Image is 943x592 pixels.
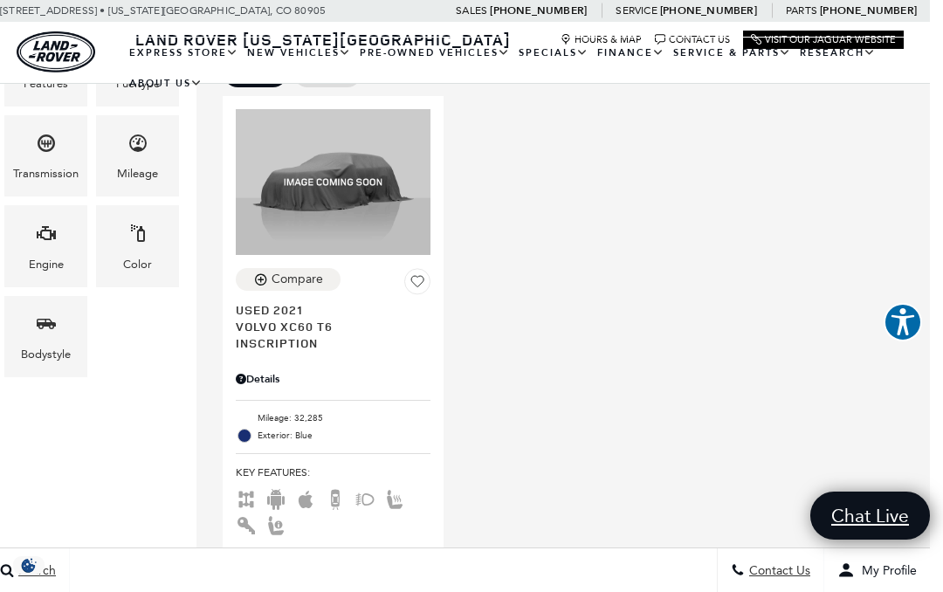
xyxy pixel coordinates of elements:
a: Finance [593,38,669,68]
li: Mileage: 32,285 [236,410,430,427]
span: Volvo XC60 T6 Inscription [236,318,417,351]
span: Keyless Entry [236,518,257,530]
a: land-rover [17,31,95,72]
a: Pre-Owned Vehicles [355,38,514,68]
a: New Vehicles [243,38,355,68]
span: Memory Seats [265,518,286,530]
button: Explore your accessibility options [884,303,922,341]
span: Mileage [127,128,148,164]
span: Fog Lights [354,492,375,504]
span: Contact Us [745,563,810,578]
section: Click to Open Cookie Consent Modal [9,556,49,575]
a: Visit Our Jaguar Website [751,34,896,45]
a: Research [795,38,880,68]
div: Engine [29,255,64,274]
div: MileageMileage [96,115,179,196]
span: Color [127,218,148,254]
a: About Us [125,68,207,99]
img: Land Rover [17,31,95,72]
span: Android Auto [265,492,286,504]
span: Heated Seats [384,492,405,504]
a: [PHONE_NUMBER] [820,3,917,17]
a: Used 2021Volvo XC60 T6 Inscription [236,301,430,351]
span: My Profile [855,563,917,578]
a: Specials [514,38,593,68]
a: Service & Parts [669,38,795,68]
a: Land Rover [US_STATE][GEOGRAPHIC_DATA] [125,29,521,50]
div: Features [24,74,68,93]
div: BodystyleBodystyle [4,296,87,377]
div: TransmissionTransmission [4,115,87,196]
span: AWD [236,492,257,504]
div: Bodystyle [21,345,71,364]
nav: Main Navigation [125,38,904,99]
div: Fueltype [116,74,160,93]
span: Engine [36,218,57,254]
span: Land Rover [US_STATE][GEOGRAPHIC_DATA] [135,29,511,50]
span: Service [616,4,657,17]
div: ColorColor [96,205,179,286]
a: [PHONE_NUMBER] [490,3,587,17]
a: EXPRESS STORE [125,38,243,68]
a: Hours & Map [561,34,642,45]
span: Backup Camera [325,492,346,504]
img: 2021 Volvo XC60 T6 Inscription [236,109,430,255]
span: Parts [786,4,817,17]
div: Transmission [13,164,79,183]
span: Bodystyle [36,309,57,345]
div: Compare [272,272,323,287]
span: Apple Car-Play [295,492,316,504]
a: [PHONE_NUMBER] [660,3,757,17]
div: Mileage [117,164,158,183]
span: Sales [456,4,487,17]
div: Color [123,255,152,274]
span: Transmission [36,128,57,164]
aside: Accessibility Help Desk [884,303,922,345]
span: Key Features : [236,463,430,482]
button: Open user profile menu [824,548,930,592]
button: Compare Vehicle [236,268,341,291]
button: Save Vehicle [404,268,430,301]
div: EngineEngine [4,205,87,286]
div: Pricing Details - Volvo XC60 T6 Inscription [236,371,430,387]
img: Opt-Out Icon [9,556,49,575]
a: Contact Us [655,34,730,45]
span: Chat Live [823,504,918,527]
span: Used 2021 [236,301,417,318]
a: Chat Live [810,492,930,540]
span: Exterior: Blue [258,427,430,444]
